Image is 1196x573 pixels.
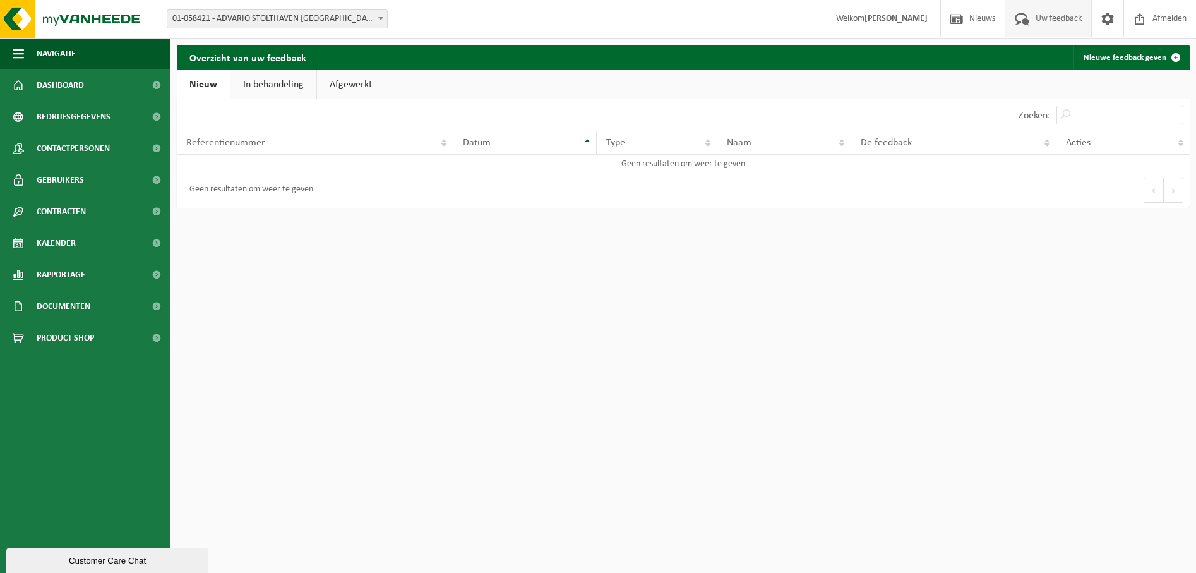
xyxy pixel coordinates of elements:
td: Geen resultaten om weer te geven [177,155,1190,172]
h2: Overzicht van uw feedback [177,45,319,69]
span: Acties [1066,138,1091,148]
button: Previous [1144,178,1164,203]
span: Dashboard [37,69,84,101]
span: Bedrijfsgegevens [37,101,111,133]
a: Nieuwe feedback geven [1073,45,1188,70]
span: Product Shop [37,322,94,354]
label: Zoeken: [1019,111,1050,121]
span: 01-058421 - ADVARIO STOLTHAVEN ANTWERPEN NV - ANTWERPEN [167,10,387,28]
span: 01-058421 - ADVARIO STOLTHAVEN ANTWERPEN NV - ANTWERPEN [167,9,388,28]
span: Navigatie [37,38,76,69]
span: Documenten [37,291,90,322]
span: Gebruikers [37,164,84,196]
a: In behandeling [230,70,316,99]
span: Datum [463,138,491,148]
iframe: chat widget [6,545,211,573]
strong: [PERSON_NAME] [864,14,928,23]
span: De feedback [861,138,912,148]
span: Kalender [37,227,76,259]
a: Nieuw [177,70,230,99]
span: Referentienummer [186,138,265,148]
a: Afgewerkt [317,70,385,99]
button: Next [1164,178,1183,203]
span: Contactpersonen [37,133,110,164]
div: Geen resultaten om weer te geven [183,179,313,202]
span: Contracten [37,196,86,227]
span: Naam [727,138,751,148]
span: Rapportage [37,259,85,291]
span: Type [606,138,625,148]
